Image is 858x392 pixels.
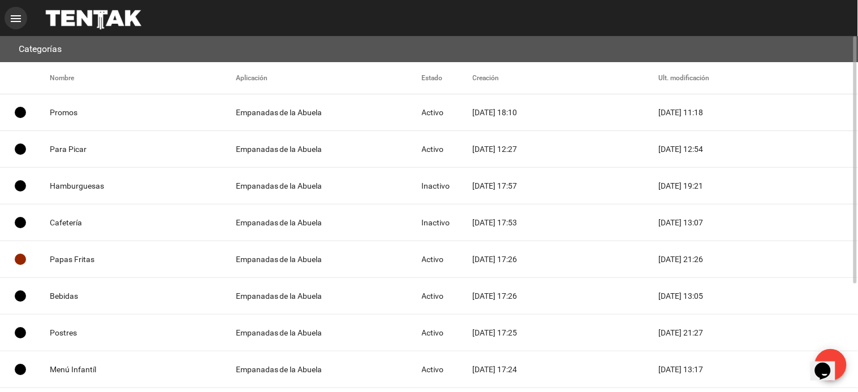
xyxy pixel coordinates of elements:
[422,131,473,167] mat-cell: Activo
[473,204,659,241] mat-cell: [DATE] 17:53
[658,351,858,387] mat-cell: [DATE] 13:17
[422,241,473,277] mat-cell: Activo
[9,12,23,25] mat-icon: menu
[50,351,236,387] mat-cell: Menú Infantíl
[473,351,659,387] mat-cell: [DATE] 17:24
[236,62,422,94] mat-header-cell: Aplicación
[14,142,27,156] mat-icon: lens
[50,315,236,351] mat-cell: Postres
[473,131,659,167] mat-cell: [DATE] 12:27
[14,326,27,339] mat-icon: lens
[236,315,422,351] mat-cell: Empanadas de la Abuela
[658,62,858,94] mat-header-cell: Ult. modificación
[50,94,236,130] mat-cell: Promos
[14,252,27,266] mat-icon: lens
[422,62,473,94] mat-header-cell: Estado
[50,278,236,314] mat-cell: Bebidas
[473,62,659,94] mat-header-cell: Creación
[14,179,27,193] mat-icon: lens
[14,363,27,376] mat-icon: lens
[50,241,236,277] mat-cell: Papas Fritas
[473,278,659,314] mat-cell: [DATE] 17:26
[50,204,236,241] mat-cell: Cafetería
[473,94,659,130] mat-cell: [DATE] 18:10
[50,131,236,167] mat-cell: Para Picar
[236,351,422,387] mat-cell: Empanadas de la Abuela
[422,351,473,387] mat-cell: Activo
[236,131,422,167] mat-cell: Empanadas de la Abuela
[14,216,27,229] mat-icon: lens
[50,168,236,204] mat-cell: Hamburguesas
[236,168,422,204] mat-cell: Empanadas de la Abuela
[19,41,62,57] h3: Categorías
[658,94,858,130] mat-cell: [DATE] 11:18
[815,349,847,381] button: Crear Categoria
[658,315,858,351] mat-cell: [DATE] 21:27
[236,94,422,130] mat-cell: Empanadas de la Abuela
[14,106,27,119] mat-icon: lens
[658,168,858,204] mat-cell: [DATE] 19:21
[50,62,236,94] mat-header-cell: Nombre
[422,204,473,241] mat-cell: Inactivo
[658,278,858,314] mat-cell: [DATE] 13:05
[422,94,473,130] mat-cell: Activo
[236,204,422,241] mat-cell: Empanadas de la Abuela
[236,278,422,314] mat-cell: Empanadas de la Abuela
[236,241,422,277] mat-cell: Empanadas de la Abuela
[810,347,847,381] iframe: chat widget
[14,289,27,303] mat-icon: lens
[473,168,659,204] mat-cell: [DATE] 17:57
[658,241,858,277] mat-cell: [DATE] 21:26
[473,315,659,351] mat-cell: [DATE] 17:25
[422,315,473,351] mat-cell: Activo
[422,278,473,314] mat-cell: Activo
[658,204,858,241] mat-cell: [DATE] 13:07
[658,131,858,167] mat-cell: [DATE] 12:54
[473,241,659,277] mat-cell: [DATE] 17:26
[422,168,473,204] mat-cell: Inactivo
